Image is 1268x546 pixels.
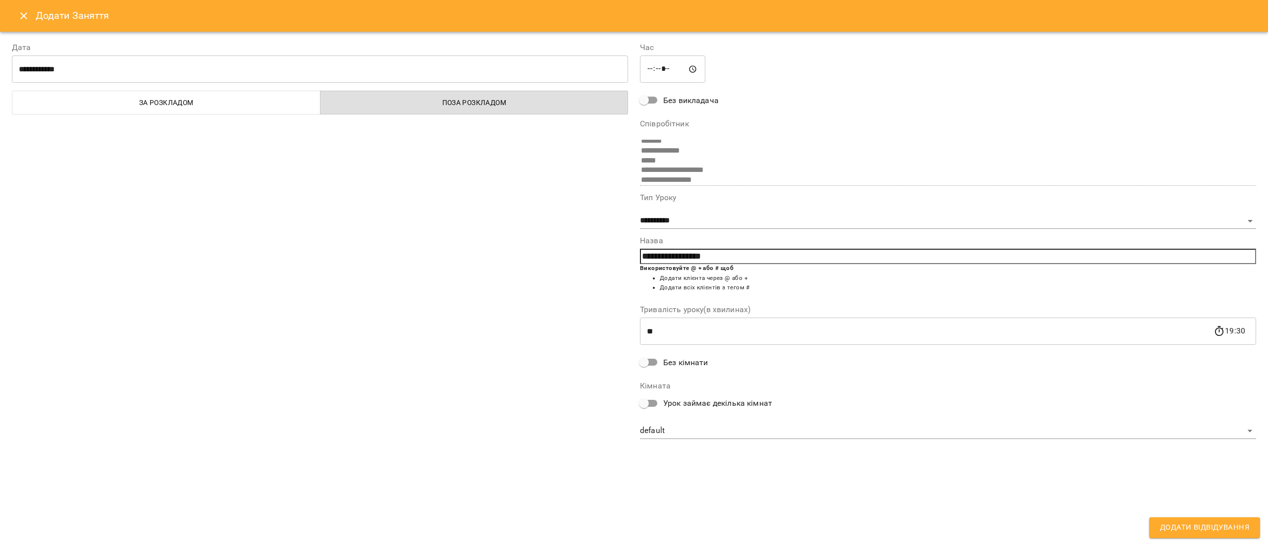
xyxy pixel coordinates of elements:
button: Close [12,4,36,28]
button: За розкладом [12,91,320,114]
span: Поза розкладом [326,97,623,109]
div: default [640,423,1256,439]
button: Додати Відвідування [1149,517,1260,538]
li: Додати клієнта через @ або + [660,273,1256,283]
h6: Додати Заняття [36,8,1256,23]
label: Назва [640,237,1256,245]
label: Тип Уроку [640,194,1256,202]
label: Тривалість уроку(в хвилинах) [640,306,1256,314]
li: Додати всіх клієнтів з тегом # [660,283,1256,293]
span: Без викладача [663,95,719,107]
label: Кімната [640,382,1256,390]
label: Дата [12,44,628,52]
span: Додати Відвідування [1160,521,1249,534]
b: Використовуйте @ + або # щоб [640,265,734,272]
label: Час [640,44,1256,52]
button: Поза розкладом [320,91,629,114]
span: За розкладом [18,97,315,109]
span: Урок займає декілька кімнат [663,397,772,409]
span: Без кімнати [663,357,708,369]
label: Співробітник [640,120,1256,128]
